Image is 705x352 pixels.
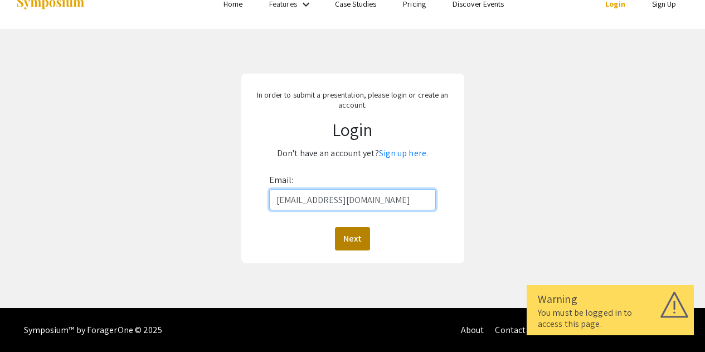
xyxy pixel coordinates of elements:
[461,324,484,336] a: About
[248,144,457,162] p: Don't have an account yet?
[379,147,428,159] a: Sign up here.
[495,324,537,336] a: Contact Us
[335,227,370,250] button: Next
[8,302,47,344] iframe: Chat
[248,119,457,140] h1: Login
[538,307,683,330] div: You must be logged in to access this page.
[248,90,457,110] p: In order to submit a presentation, please login or create an account.
[538,291,683,307] div: Warning
[269,171,294,189] label: Email:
